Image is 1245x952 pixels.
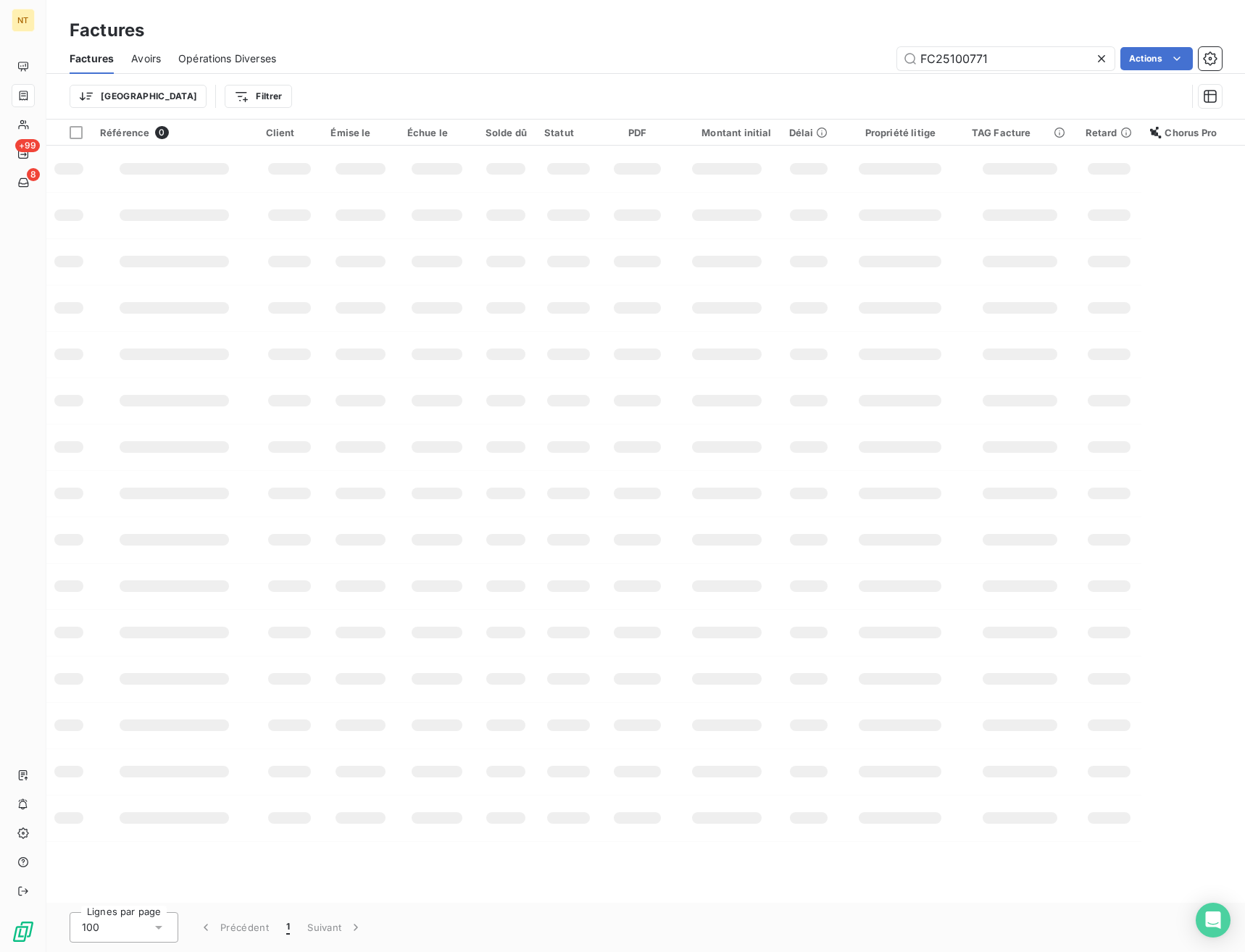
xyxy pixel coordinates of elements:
[544,127,593,138] div: Statut
[225,85,291,108] button: Filtrer
[70,17,144,43] h3: Factures
[266,127,314,138] div: Client
[12,9,35,32] div: NT
[897,47,1115,70] input: Rechercher
[330,127,389,138] div: Émise le
[286,920,290,935] span: 1
[1150,127,1236,138] div: Chorus Pro
[1086,127,1133,138] div: Retard
[299,912,372,943] button: Suivant
[484,127,527,138] div: Solde dû
[682,127,771,138] div: Montant initial
[70,51,114,66] span: Factures
[155,126,168,139] span: 0
[407,127,467,138] div: Échue le
[610,127,665,138] div: PDF
[789,127,829,138] div: Délai
[27,168,40,181] span: 8
[278,912,299,943] button: 1
[15,139,40,152] span: +99
[178,51,276,66] span: Opérations Diverses
[846,127,954,138] div: Propriété litige
[190,912,278,943] button: Précédent
[12,920,35,943] img: Logo LeanPay
[82,920,99,935] span: 100
[131,51,161,66] span: Avoirs
[70,85,207,108] button: [GEOGRAPHIC_DATA]
[100,127,149,138] span: Référence
[1120,47,1193,70] button: Actions
[1196,903,1231,938] div: Open Intercom Messenger
[972,127,1068,138] div: TAG Facture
